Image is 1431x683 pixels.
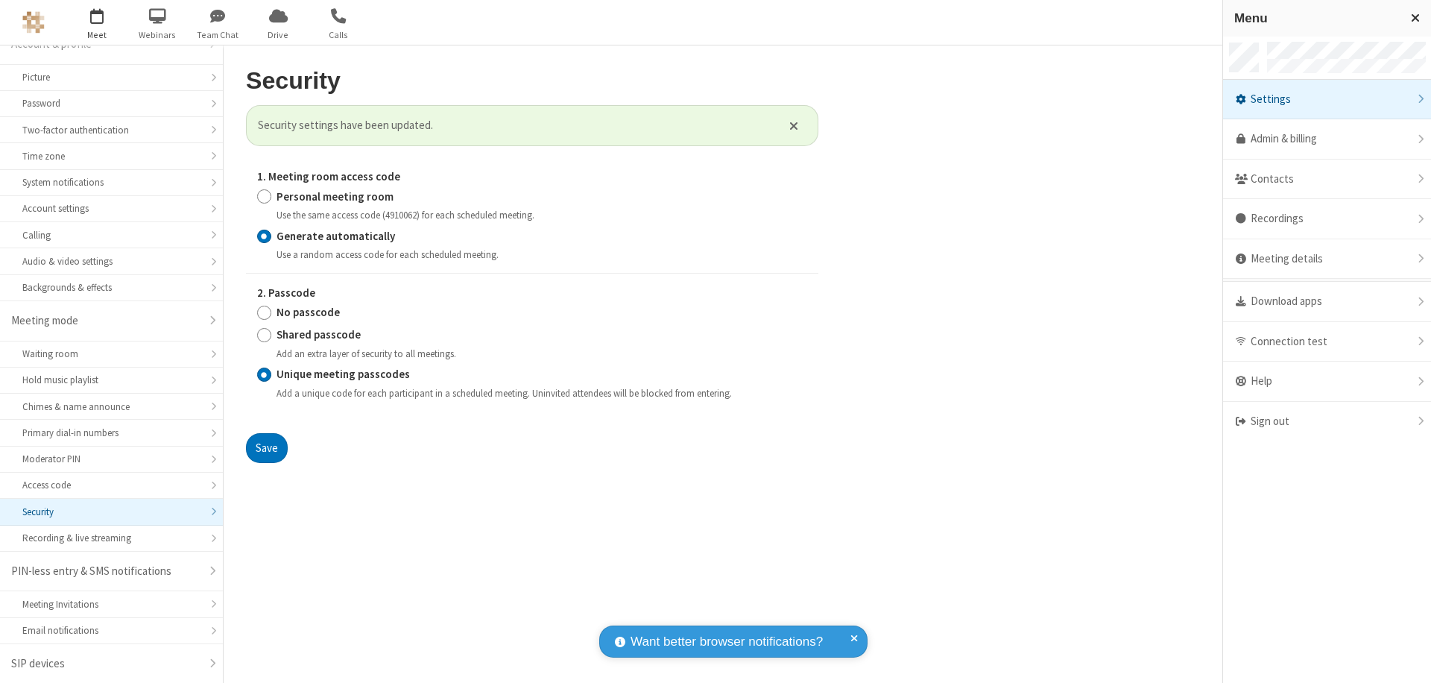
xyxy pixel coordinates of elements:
strong: Personal meeting room [277,189,394,203]
div: Download apps [1223,282,1431,322]
div: Primary dial-in numbers [22,426,200,440]
a: Admin & billing [1223,119,1431,160]
div: Time zone [22,149,200,163]
label: 1. Meeting room access code [257,169,807,186]
div: Email notifications [22,623,200,638]
label: 2. Passcode [257,285,807,302]
strong: Shared passcode [277,327,361,341]
div: Connection test [1223,322,1431,362]
strong: Generate automatically [277,228,395,242]
div: Add an extra layer of security to all meetings. [277,346,807,360]
div: Use the same access code (4910062) for each scheduled meeting. [277,207,807,221]
img: QA Selenium DO NOT DELETE OR CHANGE [22,11,45,34]
div: Contacts [1223,160,1431,200]
h3: Menu [1234,11,1397,25]
strong: Unique meeting passcodes [277,367,410,381]
div: Audio & video settings [22,254,200,268]
span: Meet [69,28,125,42]
div: Meeting Invitations [22,597,200,611]
div: Settings [1223,80,1431,120]
div: Meeting mode [11,312,200,330]
div: Sign out [1223,402,1431,441]
div: Help [1223,362,1431,402]
div: Two-factor authentication [22,123,200,137]
span: Team Chat [190,28,246,42]
div: Moderator PIN [22,452,200,466]
div: Access code [22,478,200,492]
div: Hold music playlist [22,373,200,387]
div: PIN-less entry & SMS notifications [11,563,200,580]
div: Chimes & name announce [22,400,200,414]
div: Recording & live streaming [22,531,200,545]
div: System notifications [22,175,200,189]
strong: No passcode [277,305,340,319]
button: Close alert [782,114,806,136]
div: Account settings [22,201,200,215]
div: Meeting details [1223,239,1431,280]
div: Password [22,96,200,110]
span: Want better browser notifications? [631,632,823,652]
h2: Security [246,68,818,94]
div: Use a random access code for each scheduled meeting. [277,247,807,261]
div: Picture [22,70,200,84]
div: Calling [22,228,200,242]
button: Save [246,433,288,463]
span: Security settings have been updated. [258,117,771,134]
div: Recordings [1223,199,1431,239]
span: Drive [250,28,306,42]
span: Webinars [130,28,186,42]
div: Waiting room [22,347,200,361]
div: Add a unique code for each participant in a scheduled meeting. Uninvited attendees will be blocke... [277,385,807,400]
div: SIP devices [11,655,200,673]
div: Security [22,505,200,519]
div: Backgrounds & effects [22,280,200,295]
span: Calls [311,28,367,42]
